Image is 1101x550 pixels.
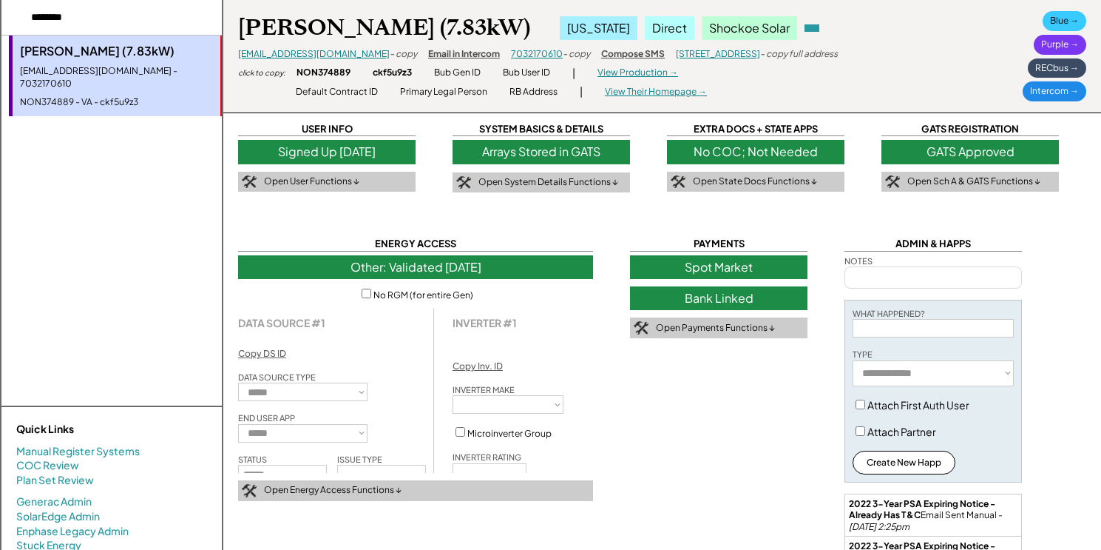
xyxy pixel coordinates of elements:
label: No RGM (for entire Gen) [373,289,473,301]
div: DATA SOURCE TYPE [238,372,316,383]
div: | [580,84,583,99]
a: Manual Register Systems [16,444,140,459]
button: Create New Happ [853,451,955,474]
div: Open State Docs Functions ↓ [693,175,817,188]
div: Open User Functions ↓ [264,175,359,188]
div: SYSTEM BASICS & DETAILS [453,122,630,136]
div: EXTRA DOCS + STATE APPS [667,122,844,136]
div: RB Address [509,86,558,98]
img: tool-icon.png [456,176,471,190]
div: Signed Up [DATE] [238,140,416,164]
div: [US_STATE] [560,16,637,40]
img: tool-icon.png [885,175,900,189]
div: Bank Linked [630,286,807,310]
div: View Their Homepage → [605,86,707,98]
label: Attach First Auth User [867,398,969,412]
div: Open Payments Functions ↓ [656,322,775,335]
div: Direct [645,16,694,40]
div: INVERTER #1 [453,316,517,329]
a: Generac Admin [16,494,92,509]
div: Blue → [1043,11,1086,31]
div: [EMAIL_ADDRESS][DOMAIN_NAME] - 7032170610 [20,65,213,90]
div: Bub User ID [503,67,550,79]
div: ISSUE TYPE [337,454,382,465]
div: click to copy: [238,67,285,78]
div: PAYMENTS [630,237,807,251]
div: END USER APP [238,412,295,423]
div: NON374889 [297,67,350,79]
div: STATUS [238,454,267,465]
a: Plan Set Review [16,473,94,488]
img: tool-icon.png [242,484,257,497]
div: Copy Inv. ID [453,360,503,373]
div: Shockoe Solar [702,16,797,40]
div: Open Energy Access Functions ↓ [264,484,402,497]
div: No COC; Not Needed [667,140,844,164]
div: GATS REGISTRATION [881,122,1059,136]
a: Enphase Legacy Admin [16,524,129,539]
div: NOTES [844,255,873,266]
strong: DATA SOURCE #1 [238,316,325,329]
div: INVERTER MAKE [453,384,515,395]
div: TYPE [853,349,873,360]
div: Open System Details Functions ↓ [478,176,618,189]
a: [EMAIL_ADDRESS][DOMAIN_NAME] [238,48,390,59]
a: 7032170610 [511,48,563,59]
div: [PERSON_NAME] (7.83kW) [238,13,530,42]
div: | [572,66,575,81]
div: USER INFO [238,122,416,136]
img: tool-icon.png [671,175,685,189]
div: Arrays Stored in GATS [453,140,630,164]
div: RECbus → [1028,58,1086,78]
div: Email Sent Manual - [849,498,1017,533]
div: Open Sch A & GATS Functions ↓ [907,175,1040,188]
div: Compose SMS [601,48,665,61]
div: Default Contract ID [296,86,378,98]
div: Spot Market [630,255,807,279]
strong: 2022 3-Year PSA Expiring Notice - Already Has T&C [849,498,997,521]
div: [PERSON_NAME] (7.83kW) [20,43,213,59]
div: Bub Gen ID [434,67,481,79]
div: - copy full address [760,48,838,61]
div: ckf5u9z3 [373,67,412,79]
div: INVERTER RATING [453,452,521,463]
div: Email in Intercom [428,48,500,61]
a: [STREET_ADDRESS] [676,48,760,59]
div: NON374889 - VA - ckf5u9z3 [20,96,213,109]
div: Copy DS ID [238,348,286,360]
div: - copy [563,48,590,61]
div: GATS Approved [881,140,1059,164]
em: [DATE] 2:25pm [849,521,909,532]
img: tool-icon.png [634,321,648,335]
div: WHAT HAPPENED? [853,308,925,319]
label: Attach Partner [867,425,936,438]
div: - copy [390,48,417,61]
img: tool-icon.png [242,175,257,189]
div: Other: Validated [DATE] [238,255,593,279]
div: ENERGY ACCESS [238,237,593,251]
a: COC Review [16,458,79,473]
div: View Production → [597,67,678,79]
div: Quick Links [16,422,164,437]
a: SolarEdge Admin [16,509,100,524]
div: Primary Legal Person [400,86,487,98]
label: Microinverter Group [467,428,552,439]
div: Intercom → [1023,81,1086,101]
div: ADMIN & HAPPS [844,237,1022,251]
div: Purple → [1034,35,1086,55]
